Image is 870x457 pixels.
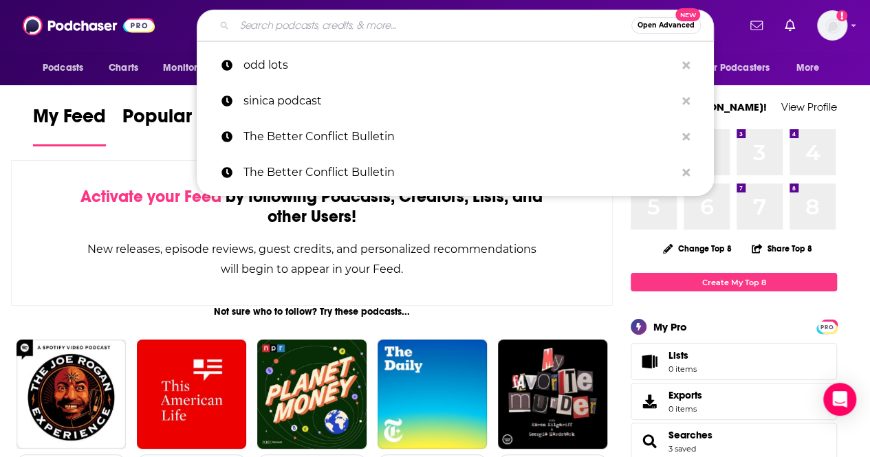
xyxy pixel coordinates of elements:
span: My Feed [33,104,106,136]
a: 3 saved [668,444,696,454]
a: Lists [631,343,837,380]
span: New [675,8,700,21]
span: PRO [818,322,835,332]
span: Exports [635,392,663,411]
div: New releases, episode reviews, guest credits, and personalized recommendations will begin to appe... [80,239,543,279]
button: open menu [33,55,101,81]
a: Create My Top 8 [631,273,837,291]
button: open menu [787,55,837,81]
span: Monitoring [163,58,212,78]
a: Popular Feed [122,104,239,146]
a: Exports [631,383,837,420]
span: Activate your Feed [80,186,221,207]
span: Charts [109,58,138,78]
span: Popular Feed [122,104,239,136]
button: Show profile menu [817,10,847,41]
span: Lists [635,352,663,371]
p: odd lots [243,47,675,83]
p: The Better Conflict Bulletin [243,155,675,190]
div: My Pro [653,320,687,333]
a: Searches [635,432,663,451]
svg: Add a profile image [836,10,847,21]
div: Not sure who to follow? Try these podcasts... [11,306,613,317]
span: Exports [668,389,702,401]
a: PRO [818,321,835,331]
img: User Profile [817,10,847,41]
input: Search podcasts, credits, & more... [235,14,631,36]
a: The Better Conflict Bulletin [197,119,714,155]
span: 0 items [668,404,702,414]
img: Podchaser - Follow, Share and Rate Podcasts [23,12,155,38]
img: The Joe Rogan Experience [17,339,126,449]
button: open menu [695,55,790,81]
button: Open AdvancedNew [631,17,701,34]
span: Logged in as ClarissaGuerrero [817,10,847,41]
a: Show notifications dropdown [745,14,768,37]
a: Searches [668,429,713,441]
a: Charts [100,55,146,81]
span: For Podcasters [704,58,770,78]
a: The Better Conflict Bulletin [197,155,714,190]
div: Open Intercom Messenger [823,383,856,416]
span: 0 items [668,364,697,374]
div: by following Podcasts, Creators, Lists, and other Users! [80,187,543,227]
img: My Favorite Murder with Karen Kilgariff and Georgia Hardstark [498,339,607,449]
img: Planet Money [257,339,367,449]
a: My Feed [33,104,106,146]
p: The Better Conflict Bulletin [243,119,675,155]
span: More [796,58,820,78]
a: sinica podcast [197,83,714,119]
button: open menu [153,55,230,81]
span: Lists [668,349,697,361]
span: Podcasts [43,58,83,78]
p: sinica podcast [243,83,675,119]
div: Search podcasts, credits, & more... [197,10,714,41]
a: Show notifications dropdown [779,14,801,37]
span: Open Advanced [638,22,695,29]
button: Share Top 8 [751,235,813,262]
a: odd lots [197,47,714,83]
a: View Profile [781,100,837,113]
button: Change Top 8 [655,240,740,257]
img: This American Life [137,339,246,449]
img: The Daily [378,339,487,449]
span: Lists [668,349,688,361]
